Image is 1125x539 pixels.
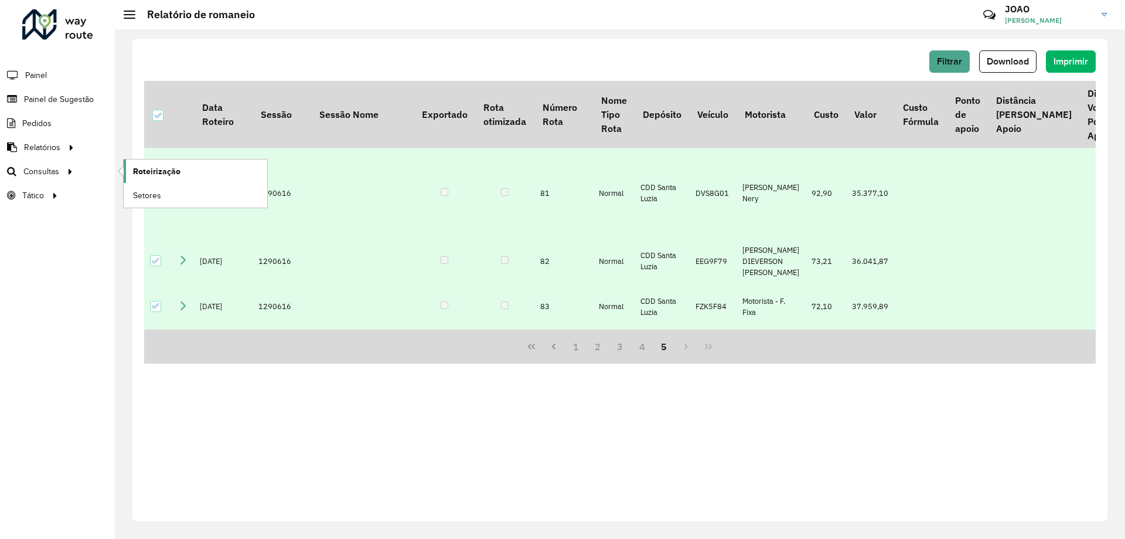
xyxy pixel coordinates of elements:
td: 81 [534,148,593,238]
button: Imprimir [1046,50,1096,73]
span: Painel de Sugestão [24,93,94,106]
td: [DATE] [194,148,253,238]
button: First Page [520,335,543,358]
td: [PERSON_NAME] DIEVERSON [PERSON_NAME] [737,239,806,284]
span: Roteirização [133,165,180,178]
td: [DATE] [194,239,253,284]
span: Consultas [23,165,59,178]
th: Exportado [414,81,475,148]
td: 35.377,10 [846,148,895,238]
th: Sessão Nome [311,81,414,148]
a: Roteirização [124,160,267,183]
td: CDD Santa Luzia [635,148,689,238]
span: Imprimir [1054,56,1088,66]
button: 5 [653,335,676,358]
button: 3 [609,335,631,358]
span: Setores [133,189,161,202]
th: Rota otimizada [475,81,534,148]
span: Download [987,56,1029,66]
th: Distância [PERSON_NAME] Apoio [988,81,1079,148]
td: Normal [593,148,635,238]
span: Pedidos [22,117,52,130]
td: [DATE] [194,284,253,330]
td: 82 [534,239,593,284]
th: Custo Fórmula [895,81,946,148]
th: Valor [846,81,895,148]
td: 36.041,87 [846,239,895,284]
th: Sessão [253,81,311,148]
h2: Relatório de romaneio [135,8,255,21]
a: Contato Rápido [977,2,1002,28]
td: 92,90 [806,148,846,238]
button: Filtrar [929,50,970,73]
td: DVS8G01 [690,148,737,238]
td: Normal [593,284,635,330]
td: 1290616 [253,239,311,284]
button: Previous Page [543,335,565,358]
span: Filtrar [937,56,962,66]
td: FZK5F84 [690,284,737,330]
button: Download [979,50,1037,73]
h3: JOAO [1005,4,1093,15]
span: [PERSON_NAME] [1005,15,1093,26]
th: Nome Tipo Rota [593,81,635,148]
a: Setores [124,184,267,207]
th: Ponto de apoio [947,81,988,148]
th: Veículo [690,81,737,148]
td: 73,21 [806,239,846,284]
td: [PERSON_NAME] Nery [737,148,806,238]
span: Painel [25,69,47,82]
button: 4 [631,335,653,358]
button: 2 [587,335,609,358]
td: EEG9F79 [690,239,737,284]
td: 83 [534,284,593,330]
th: Motorista [737,81,806,148]
button: 1 [565,335,587,358]
span: Tático [22,189,44,202]
td: Normal [593,239,635,284]
span: Relatórios [24,141,60,154]
td: Motorista - F. Fixa [737,284,806,330]
td: 1290616 [253,148,311,238]
th: Data Roteiro [194,81,253,148]
td: 37.959,89 [846,284,895,330]
th: Custo [806,81,846,148]
td: CDD Santa Luzia [635,239,689,284]
td: 1290616 [253,284,311,330]
th: Número Rota [534,81,593,148]
td: 72,10 [806,284,846,330]
td: CDD Santa Luzia [635,284,689,330]
th: Depósito [635,81,689,148]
